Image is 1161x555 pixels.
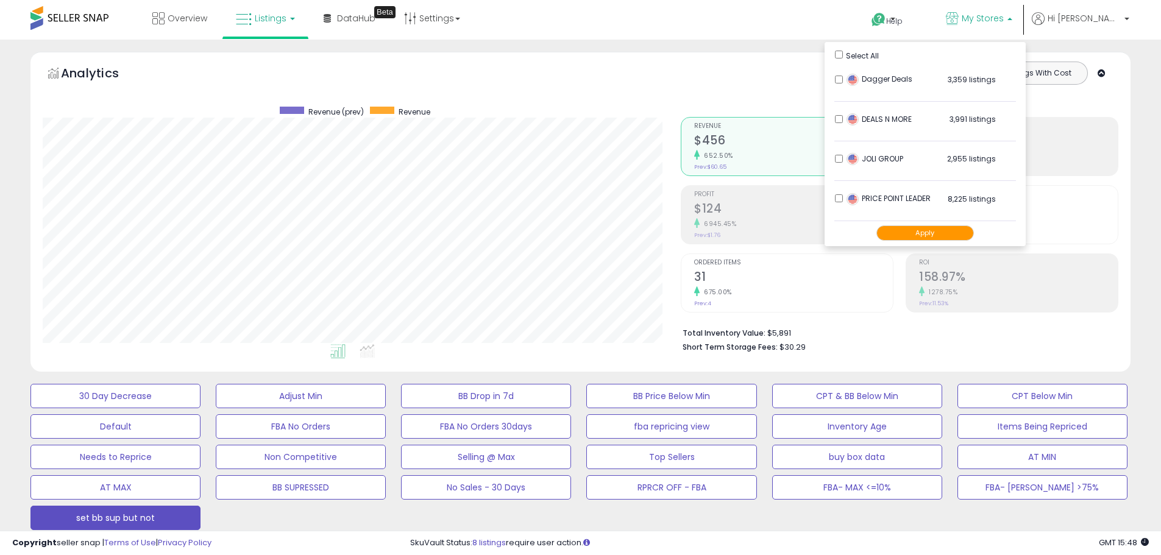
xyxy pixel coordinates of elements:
[399,107,430,117] span: Revenue
[255,12,286,24] span: Listings
[30,475,201,500] button: AT MAX
[847,154,903,164] span: JOLI GROUP
[683,325,1109,339] li: $5,891
[919,260,1118,266] span: ROI
[871,12,886,27] i: Get Help
[30,506,201,530] button: set bb sup but not
[919,300,948,307] small: Prev: 11.53%
[1048,12,1121,24] span: Hi [PERSON_NAME]
[962,12,1004,24] span: My Stores
[401,414,571,439] button: FBA No Orders 30days
[30,384,201,408] button: 30 Day Decrease
[694,260,893,266] span: Ordered Items
[104,537,156,548] a: Terms of Use
[700,288,732,297] small: 675.00%
[1032,12,1129,40] a: Hi [PERSON_NAME]
[12,537,211,549] div: seller snap | |
[947,154,996,164] span: 2,955 listings
[957,414,1127,439] button: Items Being Repriced
[1099,537,1149,548] span: 2025-09-10 15:48 GMT
[925,288,957,297] small: 1278.75%
[158,537,211,548] a: Privacy Policy
[472,537,506,548] a: 8 listings
[694,202,893,218] h2: $124
[694,300,711,307] small: Prev: 4
[586,414,756,439] button: fba repricing view
[919,270,1118,286] h2: 158.97%
[847,193,931,203] span: PRICE POINT LEADER
[586,445,756,469] button: Top Sellers
[948,194,996,204] span: 8,225 listings
[847,193,859,205] img: usa.png
[993,65,1084,81] button: Listings With Cost
[586,384,756,408] button: BB Price Below Min
[61,65,143,85] h5: Analytics
[683,328,765,338] b: Total Inventory Value:
[779,341,806,353] span: $30.29
[694,133,893,150] h2: $456
[950,114,996,124] span: 3,991 listings
[862,3,926,40] a: Help
[694,191,893,198] span: Profit
[410,537,1149,549] div: SkuVault Status: require user action.
[847,74,912,84] span: Dagger Deals
[694,163,726,171] small: Prev: $60.65
[846,51,879,61] span: Select All
[30,414,201,439] button: Default
[337,12,375,24] span: DataHub
[216,384,386,408] button: Adjust Min
[886,16,903,26] span: Help
[957,384,1127,408] button: CPT Below Min
[401,384,571,408] button: BB Drop in 7d
[957,475,1127,500] button: FBA- [PERSON_NAME] >75%
[216,445,386,469] button: Non Competitive
[957,445,1127,469] button: AT MIN
[876,225,974,241] button: Apply
[168,12,207,24] span: Overview
[772,445,942,469] button: buy box data
[308,107,364,117] span: Revenue (prev)
[216,475,386,500] button: BB SUPRESSED
[30,445,201,469] button: Needs to Reprice
[847,114,912,124] span: DEALS N MORE
[694,270,893,286] h2: 31
[694,123,893,130] span: Revenue
[847,74,859,86] img: usa.png
[948,74,996,85] span: 3,359 listings
[772,384,942,408] button: CPT & BB Below Min
[700,219,736,228] small: 6945.45%
[401,475,571,500] button: No Sales - 30 Days
[586,475,756,500] button: RPRCR OFF - FBA
[401,445,571,469] button: Selling @ Max
[694,232,720,239] small: Prev: $1.76
[12,537,57,548] strong: Copyright
[700,151,733,160] small: 652.50%
[847,113,859,125] img: usa.png
[847,153,859,165] img: usa.png
[374,6,396,18] div: Tooltip anchor
[772,475,942,500] button: FBA- MAX <=10%
[216,414,386,439] button: FBA No Orders
[772,414,942,439] button: Inventory Age
[683,342,778,352] b: Short Term Storage Fees:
